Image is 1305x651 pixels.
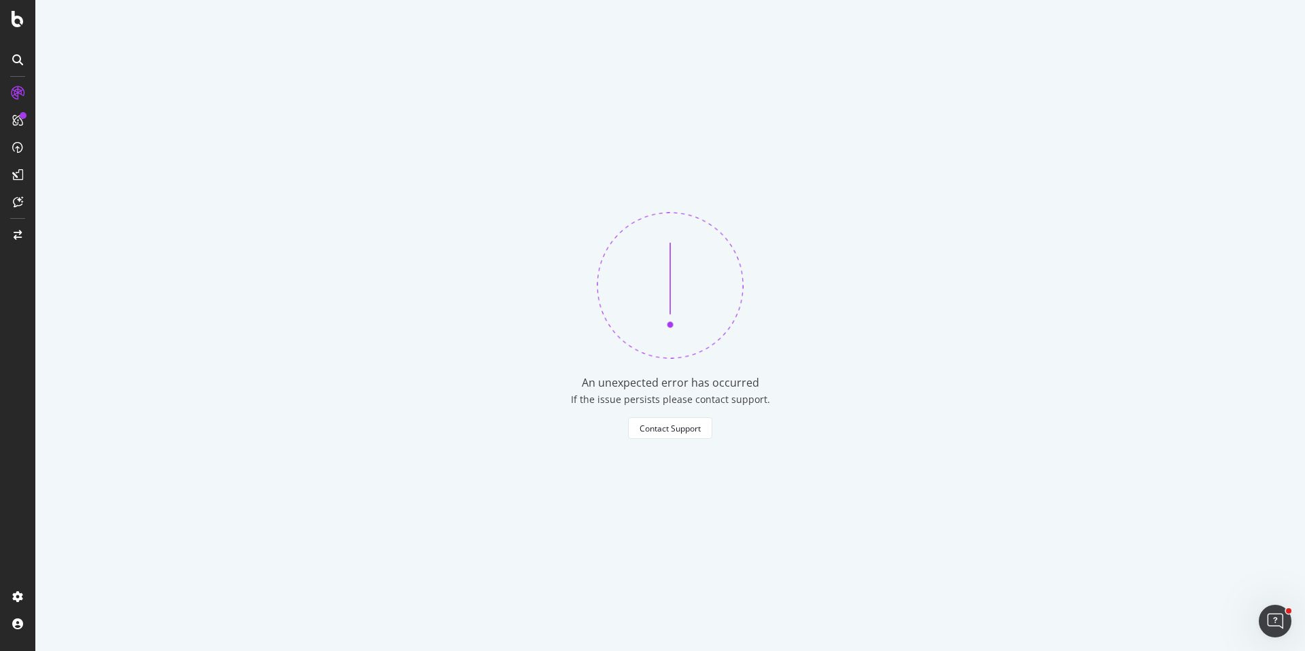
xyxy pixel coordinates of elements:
div: An unexpected error has occurred [582,375,759,391]
img: 370bne1z.png [597,212,744,359]
button: Contact Support [628,417,712,439]
iframe: Intercom live chat [1259,605,1291,637]
div: Contact Support [640,423,701,434]
div: If the issue persists please contact support. [571,393,770,406]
